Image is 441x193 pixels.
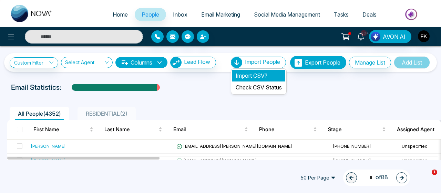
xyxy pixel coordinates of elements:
[99,120,168,139] th: Last Name
[115,57,167,68] button: Columnsdown
[173,125,243,134] span: Email
[113,11,128,18] span: Home
[254,11,320,18] span: Social Media Management
[236,84,282,91] a: Check CSV Status
[176,143,292,149] span: [EMAIL_ADDRESS][PERSON_NAME][DOMAIN_NAME]
[168,120,254,139] th: Email
[157,60,162,65] span: down
[365,173,388,182] span: of 88
[296,172,340,183] span: 50 Per Page
[333,143,371,149] span: [PHONE_NUMBER]
[167,57,216,68] a: Lead FlowLead Flow
[245,58,280,65] span: Import People
[194,8,247,21] a: Email Marketing
[334,11,349,18] span: Tasks
[135,8,166,21] a: People
[171,57,182,68] img: Lead Flow
[356,8,383,21] a: Deals
[232,70,285,81] li: Import CSV?
[328,125,381,134] span: Stage
[104,125,157,134] span: Last Name
[11,82,61,93] p: Email Statistics:
[362,11,377,18] span: Deals
[418,170,434,186] iframe: Intercom live chat
[142,11,159,18] span: People
[254,120,322,139] th: Phone
[290,56,346,69] button: Export People
[259,125,312,134] span: Phone
[418,30,430,42] img: User Avatar
[10,57,58,68] a: Custom Filter
[15,110,64,117] span: All People ( 4352 )
[327,8,356,21] a: Tasks
[247,8,327,21] a: Social Media Management
[352,30,369,42] a: 10+
[170,57,216,68] button: Lead Flow
[166,8,194,21] a: Inbox
[349,57,391,68] button: Manage List
[173,11,187,18] span: Inbox
[106,8,135,21] a: Home
[387,7,437,22] img: Market-place.gif
[322,120,391,139] th: Stage
[28,120,99,139] th: First Name
[83,110,130,117] span: RESIDENTIAL ( 2 )
[369,30,411,43] button: AVON AI
[305,59,340,66] span: Export People
[33,125,88,134] span: First Name
[31,143,66,149] div: [PERSON_NAME]
[201,11,240,18] span: Email Marketing
[184,58,210,65] span: Lead Flow
[432,170,437,175] span: 1
[383,32,406,41] span: AVON AI
[361,30,367,36] span: 10+
[371,32,380,41] img: Lead Flow
[11,5,52,22] img: Nova CRM Logo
